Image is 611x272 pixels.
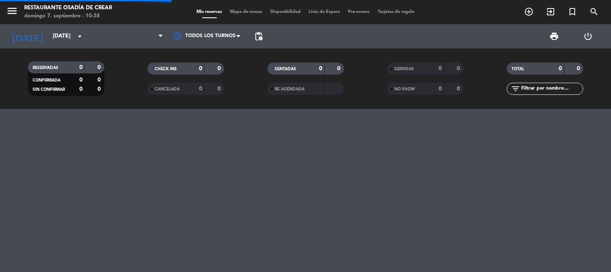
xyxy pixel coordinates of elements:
[439,66,442,71] strong: 0
[589,7,599,17] i: search
[512,67,524,71] span: TOTAL
[337,66,342,71] strong: 0
[97,86,102,92] strong: 0
[577,66,582,71] strong: 0
[199,66,202,71] strong: 0
[524,7,534,17] i: add_circle_outline
[344,10,374,14] span: Pre-acceso
[549,31,559,41] span: print
[97,65,102,70] strong: 0
[193,10,226,14] span: Mis reservas
[6,27,49,45] i: [DATE]
[79,86,83,92] strong: 0
[394,87,415,91] span: NO SHOW
[275,87,304,91] span: RE AGENDADA
[457,86,462,92] strong: 0
[33,88,65,92] span: SIN CONFIRMAR
[226,10,266,14] span: Mapa de mesas
[24,4,112,12] div: Restaurante Osadía de Crear
[457,66,462,71] strong: 0
[583,31,593,41] i: power_settings_new
[319,66,322,71] strong: 0
[75,31,85,41] i: arrow_drop_down
[511,84,520,94] i: filter_list
[266,10,304,14] span: Disponibilidad
[155,87,180,91] span: CANCELADA
[546,7,555,17] i: exit_to_app
[6,5,18,17] i: menu
[199,86,202,92] strong: 0
[559,66,562,71] strong: 0
[571,24,605,48] div: LOG OUT
[24,12,112,20] div: domingo 7. septiembre - 10:38
[33,66,58,70] span: RESERVADAS
[520,84,583,93] input: Filtrar por nombre...
[568,7,577,17] i: turned_in_not
[33,78,60,82] span: CONFIRMADA
[155,67,177,71] span: CHECK INS
[439,86,442,92] strong: 0
[304,10,344,14] span: Lista de Espera
[217,66,222,71] strong: 0
[97,77,102,83] strong: 0
[217,86,222,92] strong: 0
[6,5,18,20] button: menu
[275,67,296,71] span: SENTADAS
[79,77,83,83] strong: 0
[394,67,414,71] span: SERVIDAS
[79,65,83,70] strong: 0
[254,31,263,41] span: pending_actions
[374,10,418,14] span: Tarjetas de regalo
